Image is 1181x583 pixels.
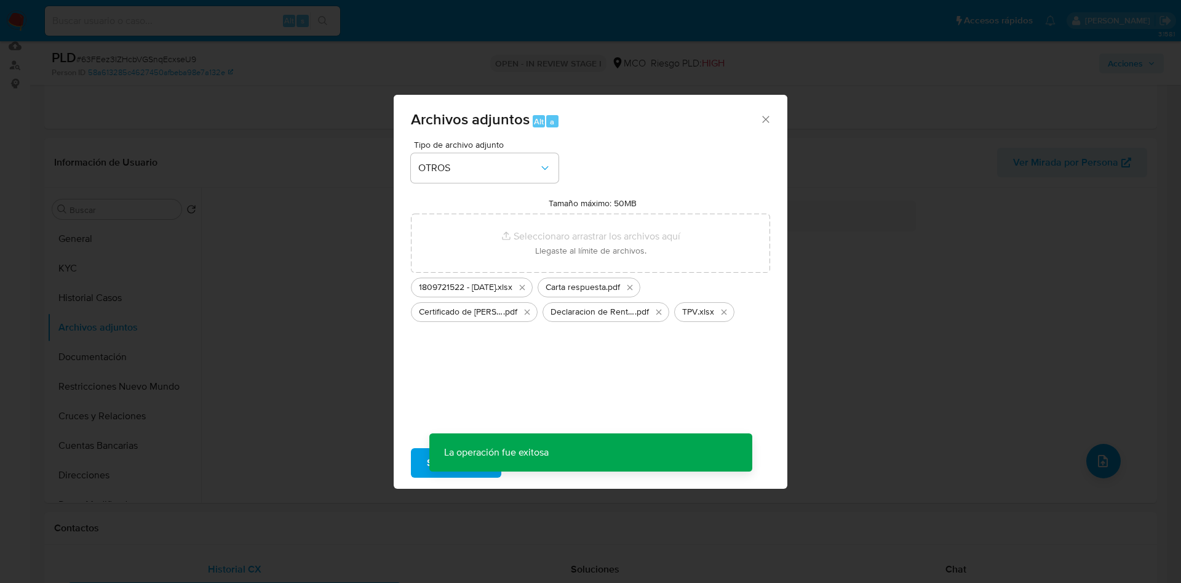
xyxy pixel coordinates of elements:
[651,305,666,320] button: Eliminar Declaracion de Renta 2023.pdf
[760,113,771,124] button: Cerrar
[411,108,530,130] span: Archivos adjuntos
[503,306,517,318] span: .pdf
[698,306,714,318] span: .xlsx
[515,280,530,295] button: Eliminar 1809721522 - 15-09-2025.xlsx
[546,281,606,294] span: Carta respuesta
[522,449,562,476] span: Cancelar
[551,306,635,318] span: Declaracion de Renta 2023
[411,448,501,478] button: Subir archivo
[427,449,485,476] span: Subir archivo
[682,306,698,318] span: TPV
[534,116,544,127] span: Alt
[549,198,637,209] label: Tamaño máximo: 50MB
[414,140,562,149] span: Tipo de archivo adjunto
[411,273,770,322] ul: Archivos seleccionados
[606,281,620,294] span: .pdf
[496,281,512,294] span: .xlsx
[550,116,554,127] span: a
[635,306,649,318] span: .pdf
[419,306,503,318] span: Certificado de [PERSON_NAME]
[520,305,535,320] button: Eliminar Certificado de Ingreso.pdf
[411,153,559,183] button: OTROS
[429,433,563,472] p: La operación fue exitosa
[419,281,496,294] span: 1809721522 - [DATE]
[622,280,637,295] button: Eliminar Carta respuesta.pdf
[717,305,731,320] button: Eliminar TPV.xlsx
[418,162,539,174] span: OTROS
